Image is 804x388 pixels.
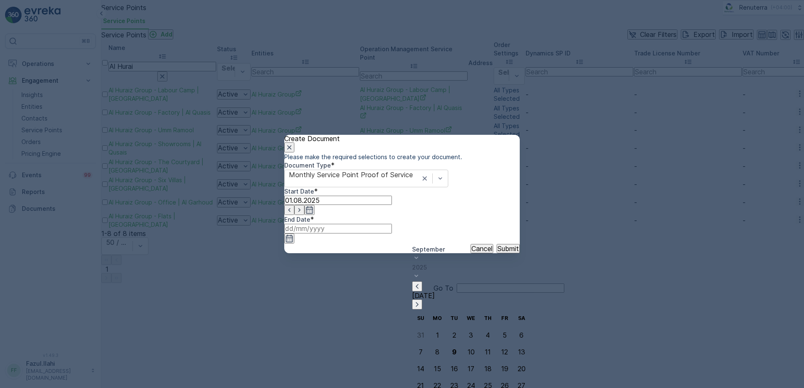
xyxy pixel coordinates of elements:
[284,196,392,205] input: dd/mm/yyyy
[412,310,429,327] th: Sunday
[412,292,530,299] p: [DATE]
[501,365,508,372] div: 19
[486,331,490,339] div: 4
[501,348,508,356] div: 12
[452,331,456,339] div: 2
[284,224,392,233] input: dd/mm/yyyy
[284,216,310,223] label: End Date
[463,310,479,327] th: Wednesday
[519,331,524,339] div: 6
[479,310,496,327] th: Thursday
[417,331,424,339] div: 31
[284,188,314,195] label: Start Date
[284,162,331,169] label: Document Type
[468,348,475,356] div: 10
[284,135,520,142] p: Create Document
[469,331,473,339] div: 3
[468,365,474,372] div: 17
[417,365,424,372] div: 14
[412,263,530,272] p: 2025
[513,310,530,327] th: Saturday
[451,365,458,372] div: 16
[429,310,446,327] th: Monday
[502,331,507,339] div: 5
[446,310,463,327] th: Tuesday
[518,348,525,356] div: 13
[435,348,439,356] div: 8
[485,348,491,356] div: 11
[289,171,413,178] div: Monthly Service Point Proof of Service
[496,310,513,327] th: Friday
[434,365,441,372] div: 15
[412,245,530,254] p: September
[284,153,520,161] p: Please make the required selections to create your document.
[452,348,457,356] div: 9
[484,365,492,372] div: 18
[419,348,423,356] div: 7
[518,365,526,372] div: 20
[436,331,439,339] div: 1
